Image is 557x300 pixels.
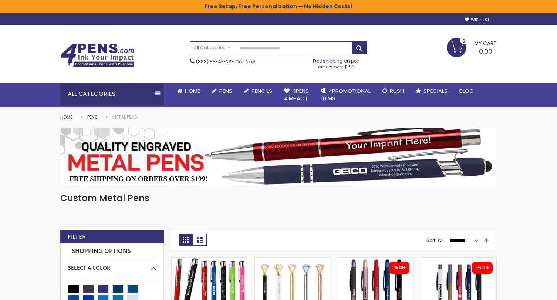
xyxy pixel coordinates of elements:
[112,114,137,120] strong: Metal Pens
[172,257,247,264] a: Paramount Custom Metal Stylus® Pens -Special Offer
[60,192,497,204] h1: Custom Metal Pens
[284,87,309,102] span: 4Pens 4impact
[421,257,496,264] a: Personalized Recycled Fleetwood Satin Soft Touch Gel Click Pen
[179,234,193,246] strong: Grid
[447,38,497,56] a: 0.00 0
[476,265,489,270] div: 5% OFF
[60,43,134,67] img: 4Pens Custom Pens and Promotional Products
[196,58,256,65] span: - Call Now!
[465,17,489,23] a: Wishlist
[196,58,232,65] a: (888) 88-4PENS
[338,257,413,264] a: Custom Recycled Fleetwood MonoChrome Stylus Satin Soft Touch Gel Pen
[392,265,406,270] div: 5% OFF
[219,87,232,95] span: Pens
[171,83,206,99] a: Home
[462,37,465,44] span: 0
[60,128,497,185] img: Metal Pens
[87,114,98,120] a: Pens
[278,83,315,107] a: 4Pens4impact
[426,237,442,243] label: Sort By
[410,83,453,99] a: Specials
[68,233,86,241] strong: Filter
[305,55,368,70] div: Free shipping on pen orders over $199
[60,114,72,120] a: Home
[453,83,480,99] a: Blog
[321,87,371,102] span: 4PROMOTIONAL ITEMS
[479,47,492,56] span: 0.00
[206,83,238,99] a: Pens
[68,243,156,259] strong: Shopping Options
[68,259,156,272] div: Select A Color
[377,83,410,99] a: Rush
[238,83,278,99] a: Pencils
[255,257,330,264] a: Personalized Diamond-III Crystal Clear Brass Pen
[390,87,404,95] span: Rush
[185,87,200,95] span: Home
[252,87,272,95] span: Pencils
[194,45,231,51] span: All Categories
[423,87,448,95] span: Specials
[190,42,234,54] a: All Categories
[315,83,377,107] a: 4PROMOTIONALITEMS
[459,87,474,95] span: Blog
[60,83,164,105] div: All Categories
